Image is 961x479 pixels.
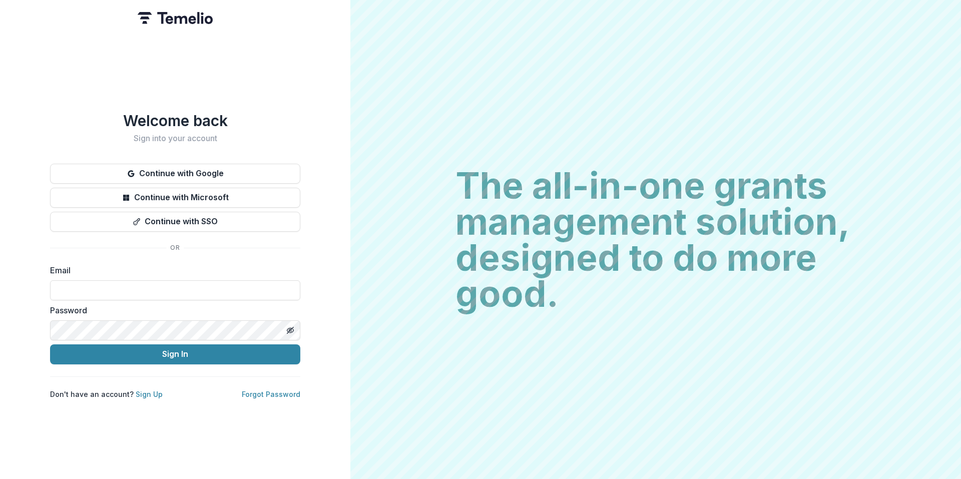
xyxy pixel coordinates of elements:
label: Password [50,304,294,316]
label: Email [50,264,294,276]
button: Continue with Google [50,164,300,184]
button: Continue with SSO [50,212,300,232]
h1: Welcome back [50,112,300,130]
button: Sign In [50,344,300,364]
button: Continue with Microsoft [50,188,300,208]
a: Sign Up [136,390,163,398]
a: Forgot Password [242,390,300,398]
p: Don't have an account? [50,389,163,399]
img: Temelio [138,12,213,24]
h2: Sign into your account [50,134,300,143]
button: Toggle password visibility [282,322,298,338]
